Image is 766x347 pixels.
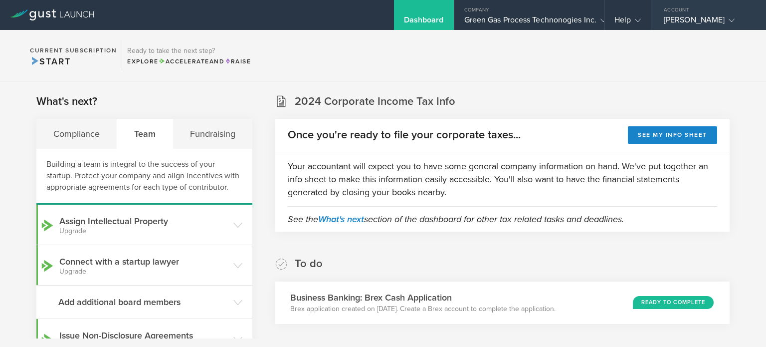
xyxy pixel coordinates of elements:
[224,58,251,65] span: Raise
[117,119,173,149] div: Team
[464,15,594,30] div: Green Gas Process Technonogies Inc.
[127,57,251,66] div: Explore
[288,214,624,225] em: See the section of the dashboard for other tax related tasks and deadlines.
[404,15,444,30] div: Dashboard
[288,128,521,142] h2: Once you're ready to file your corporate taxes...
[36,119,117,149] div: Compliance
[290,304,556,314] p: Brex application created on [DATE]. Create a Brex account to complete the application.
[288,160,717,199] p: Your accountant will expect you to have some general company information on hand. We've put toget...
[159,58,225,65] span: and
[36,94,97,109] h2: What's next?
[36,149,252,205] div: Building a team is integral to the success of your startup. Protect your company and align incent...
[318,214,364,225] a: What's next
[664,15,749,30] div: [PERSON_NAME]
[58,296,228,309] h3: Add additional board members
[173,119,252,149] div: Fundraising
[628,126,717,144] button: See my info sheet
[275,282,730,324] div: Business Banking: Brex Cash ApplicationBrex application created on [DATE]. Create a Brex account ...
[59,255,228,275] h3: Connect with a startup lawyer
[59,228,228,235] small: Upgrade
[59,215,228,235] h3: Assign Intellectual Property
[290,291,556,304] h3: Business Banking: Brex Cash Application
[716,299,766,347] iframe: Chat Widget
[30,56,70,67] span: Start
[633,296,714,309] div: Ready to Complete
[30,47,117,53] h2: Current Subscription
[122,40,256,71] div: Ready to take the next step?ExploreAccelerateandRaise
[295,94,455,109] h2: 2024 Corporate Income Tax Info
[295,257,323,271] h2: To do
[614,15,641,30] div: Help
[127,47,251,54] h3: Ready to take the next step?
[59,268,228,275] small: Upgrade
[159,58,209,65] span: Accelerate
